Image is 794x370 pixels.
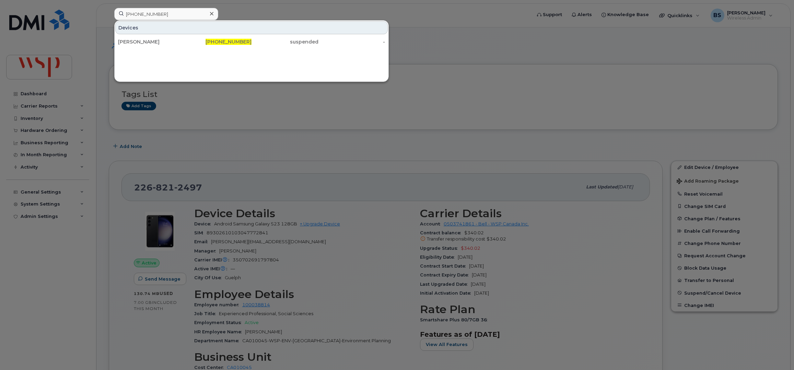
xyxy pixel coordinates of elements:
a: [PERSON_NAME][PHONE_NUMBER]suspended- [115,36,388,48]
div: [PERSON_NAME] [118,38,185,45]
div: Devices [115,21,388,34]
div: - [318,38,385,45]
span: [PHONE_NUMBER] [206,39,252,45]
div: suspended [252,38,318,45]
